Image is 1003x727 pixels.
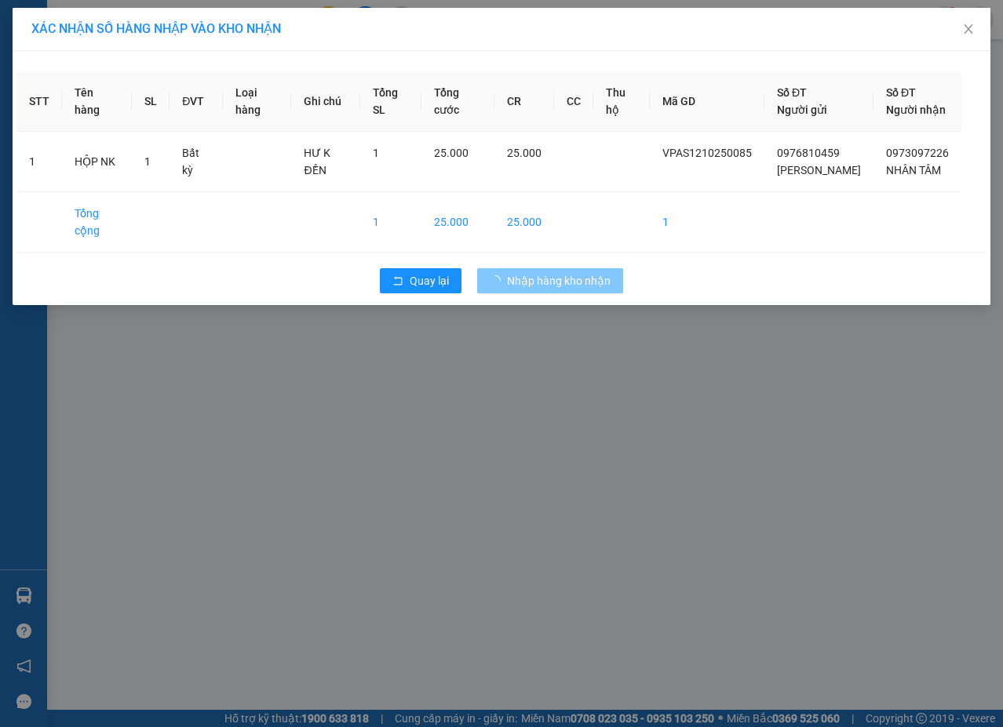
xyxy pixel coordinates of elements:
[132,71,170,132] th: SL
[410,272,449,289] span: Quay lại
[507,272,611,289] span: Nhập hàng kho nhận
[434,147,469,159] span: 25.000
[62,192,132,253] td: Tổng cộng
[962,23,975,35] span: close
[777,86,807,99] span: Số ĐT
[494,71,554,132] th: CR
[507,147,542,159] span: 25.000
[777,164,861,176] span: [PERSON_NAME]
[886,86,916,99] span: Số ĐT
[170,71,223,132] th: ĐVT
[291,71,360,132] th: Ghi chú
[650,71,764,132] th: Mã GD
[373,147,379,159] span: 1
[886,147,949,159] span: 0973097226
[62,71,132,132] th: Tên hàng
[662,147,752,159] span: VPAS1210250085
[421,192,494,253] td: 25.000
[170,132,223,192] td: Bất kỳ
[380,268,461,293] button: rollbackQuay lại
[490,275,507,286] span: loading
[16,132,62,192] td: 1
[946,8,990,52] button: Close
[144,155,151,168] span: 1
[31,21,281,36] span: XÁC NHẬN SỐ HÀNG NHẬP VÀO KHO NHẬN
[494,192,554,253] td: 25.000
[421,71,494,132] th: Tổng cước
[777,104,827,116] span: Người gửi
[886,164,941,176] span: NHÂN TÂM
[304,147,330,176] span: HƯ K ĐỀN
[554,71,593,132] th: CC
[360,192,421,253] td: 1
[777,147,840,159] span: 0976810459
[650,192,764,253] td: 1
[16,71,62,132] th: STT
[886,104,946,116] span: Người nhận
[223,71,291,132] th: Loại hàng
[392,275,403,288] span: rollback
[593,71,650,132] th: Thu hộ
[360,71,421,132] th: Tổng SL
[62,132,132,192] td: HỘP NK
[477,268,623,293] button: Nhập hàng kho nhận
